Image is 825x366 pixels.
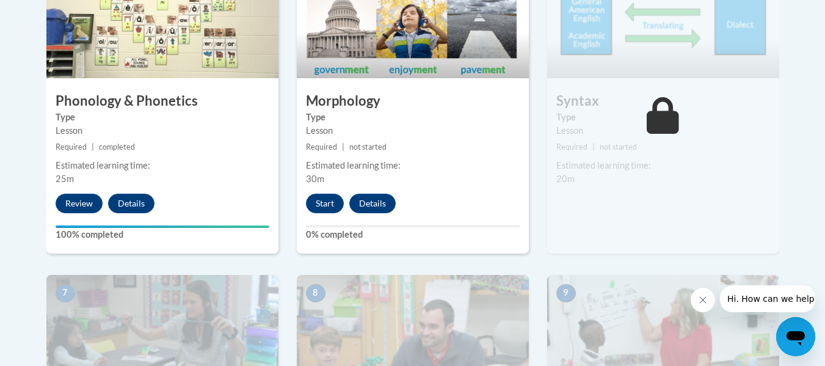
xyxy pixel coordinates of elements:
[306,228,520,241] label: 0% completed
[56,111,269,124] label: Type
[556,124,770,137] div: Lesson
[56,228,269,241] label: 100% completed
[556,159,770,172] div: Estimated learning time:
[99,142,135,152] span: completed
[600,142,637,152] span: not started
[46,92,278,111] h3: Phonology & Phonetics
[556,142,587,152] span: Required
[349,142,387,152] span: not started
[306,111,520,124] label: Type
[306,124,520,137] div: Lesson
[297,92,529,111] h3: Morphology
[691,288,715,312] iframe: Close message
[720,285,815,312] iframe: Message from company
[306,284,325,302] span: 8
[56,142,87,152] span: Required
[306,159,520,172] div: Estimated learning time:
[92,142,94,152] span: |
[306,194,344,213] button: Start
[56,174,74,184] span: 25m
[547,92,779,111] h3: Syntax
[56,124,269,137] div: Lesson
[108,194,154,213] button: Details
[342,142,344,152] span: |
[592,142,595,152] span: |
[556,284,576,302] span: 9
[556,174,575,184] span: 20m
[56,159,269,172] div: Estimated learning time:
[349,194,396,213] button: Details
[56,194,103,213] button: Review
[306,174,324,184] span: 30m
[7,9,99,18] span: Hi. How can we help?
[56,225,269,228] div: Your progress
[556,111,770,124] label: Type
[306,142,337,152] span: Required
[56,284,75,302] span: 7
[776,317,815,356] iframe: Button to launch messaging window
